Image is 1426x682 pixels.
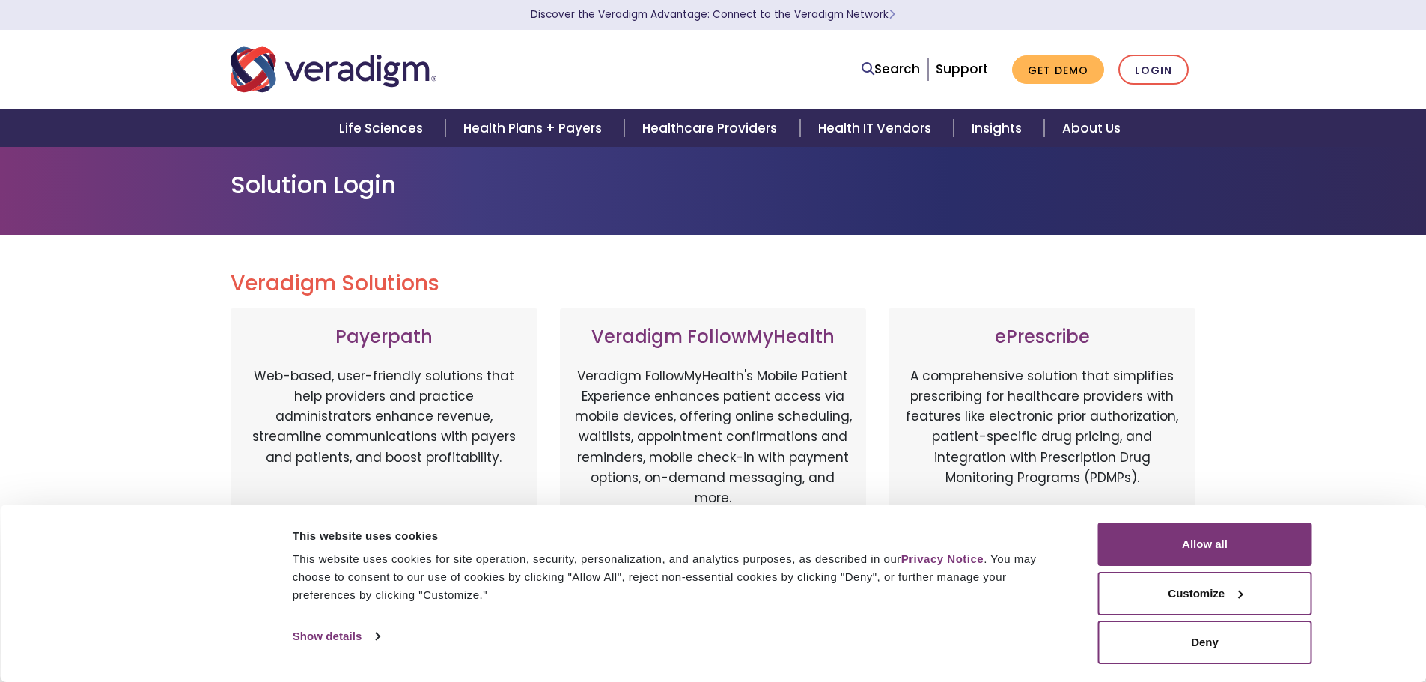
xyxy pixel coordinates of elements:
button: Allow all [1098,523,1312,566]
p: Web-based, user-friendly solutions that help providers and practice administrators enhance revenu... [246,366,522,523]
span: Learn More [889,7,895,22]
a: Get Demo [1012,55,1104,85]
a: Life Sciences [321,109,445,147]
a: Insights [954,109,1044,147]
p: Veradigm FollowMyHealth's Mobile Patient Experience enhances patient access via mobile devices, o... [575,366,852,508]
img: Veradigm logo [231,45,436,94]
a: Login [1118,55,1189,85]
p: A comprehensive solution that simplifies prescribing for healthcare providers with features like ... [904,366,1180,523]
h2: Veradigm Solutions [231,271,1196,296]
a: Healthcare Providers [624,109,799,147]
h3: Payerpath [246,326,522,348]
a: Privacy Notice [901,552,984,565]
div: This website uses cookies [293,527,1064,545]
h3: ePrescribe [904,326,1180,348]
a: Show details [293,625,380,648]
div: This website uses cookies for site operation, security, personalization, and analytics purposes, ... [293,550,1064,604]
a: Discover the Veradigm Advantage: Connect to the Veradigm NetworkLearn More [531,7,895,22]
a: About Us [1044,109,1139,147]
button: Customize [1098,572,1312,615]
a: Health IT Vendors [800,109,954,147]
h3: Veradigm FollowMyHealth [575,326,852,348]
a: Support [936,60,988,78]
button: Deny [1098,621,1312,664]
a: Search [862,59,920,79]
h1: Solution Login [231,171,1196,199]
a: Health Plans + Payers [445,109,624,147]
